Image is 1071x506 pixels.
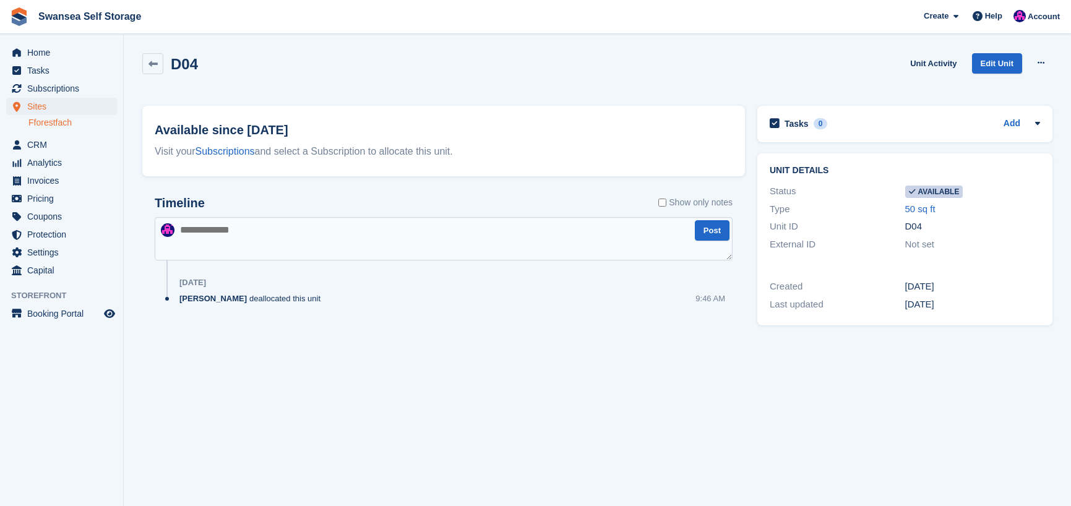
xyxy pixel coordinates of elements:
[10,7,28,26] img: stora-icon-8386f47178a22dfd0bd8f6a31ec36ba5ce8667c1dd55bd0f319d3a0aa187defe.svg
[6,305,117,322] a: menu
[27,44,101,61] span: Home
[905,186,963,198] span: Available
[179,278,206,288] div: [DATE]
[155,121,733,139] h2: Available since [DATE]
[171,56,198,72] h2: D04
[155,196,205,210] h2: Timeline
[770,202,905,217] div: Type
[770,280,905,294] div: Created
[985,10,1002,22] span: Help
[905,204,936,214] a: 50 sq ft
[27,305,101,322] span: Booking Portal
[6,44,117,61] a: menu
[6,208,117,225] a: menu
[102,306,117,321] a: Preview store
[972,53,1022,74] a: Edit Unit
[6,80,117,97] a: menu
[770,298,905,312] div: Last updated
[905,298,1041,312] div: [DATE]
[770,184,905,199] div: Status
[1013,10,1026,22] img: Donna Davies
[658,196,733,209] label: Show only notes
[6,172,117,189] a: menu
[27,190,101,207] span: Pricing
[1004,117,1020,131] a: Add
[179,293,247,304] span: [PERSON_NAME]
[905,280,1041,294] div: [DATE]
[33,6,146,27] a: Swansea Self Storage
[6,98,117,115] a: menu
[27,226,101,243] span: Protection
[27,62,101,79] span: Tasks
[27,208,101,225] span: Coupons
[27,154,101,171] span: Analytics
[6,154,117,171] a: menu
[770,220,905,234] div: Unit ID
[27,262,101,279] span: Capital
[905,220,1041,234] div: D04
[155,144,733,159] div: Visit your and select a Subscription to allocate this unit.
[905,238,1041,252] div: Not set
[770,238,905,252] div: External ID
[179,293,327,304] div: deallocated this unit
[6,62,117,79] a: menu
[28,117,117,129] a: Fforestfach
[658,196,666,209] input: Show only notes
[27,80,101,97] span: Subscriptions
[6,136,117,153] a: menu
[1028,11,1060,23] span: Account
[27,172,101,189] span: Invoices
[695,293,725,304] div: 9:46 AM
[196,146,255,157] a: Subscriptions
[695,220,729,241] button: Post
[161,223,174,237] img: Donna Davies
[785,118,809,129] h2: Tasks
[27,244,101,261] span: Settings
[814,118,828,129] div: 0
[6,190,117,207] a: menu
[27,98,101,115] span: Sites
[11,289,123,302] span: Storefront
[6,262,117,279] a: menu
[27,136,101,153] span: CRM
[6,226,117,243] a: menu
[905,53,961,74] a: Unit Activity
[770,166,1040,176] h2: Unit details
[924,10,948,22] span: Create
[6,244,117,261] a: menu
